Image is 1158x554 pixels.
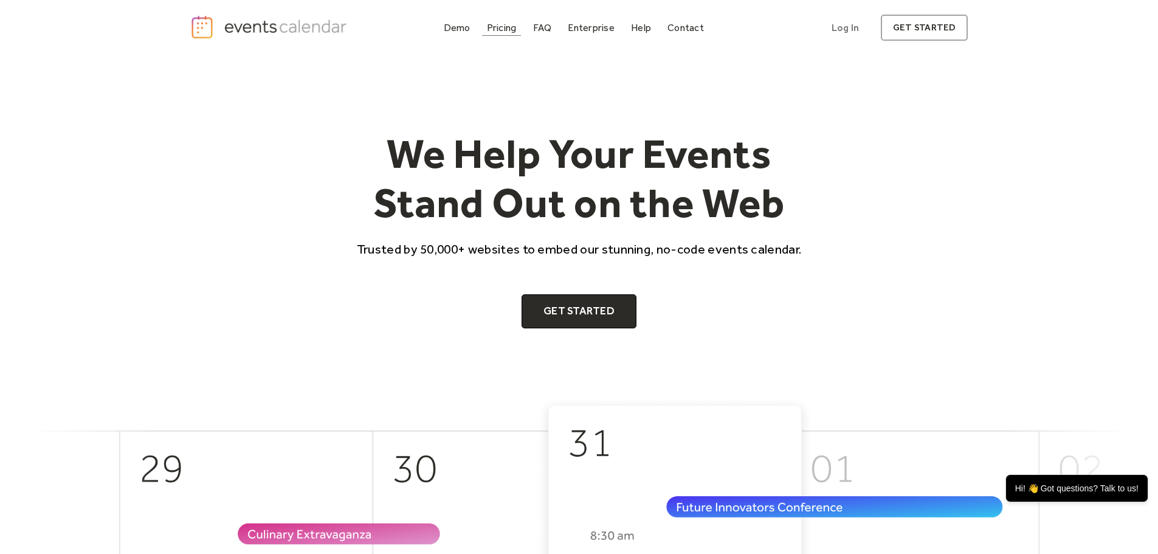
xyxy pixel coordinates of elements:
a: get started [881,15,968,41]
a: FAQ [528,19,557,36]
div: Help [631,24,651,31]
div: Demo [444,24,470,31]
h1: We Help Your Events Stand Out on the Web [346,129,813,228]
div: Contact [667,24,704,31]
div: Enterprise [568,24,614,31]
a: Contact [663,19,709,36]
p: Trusted by 50,000+ websites to embed our stunning, no-code events calendar. [346,240,813,258]
a: Pricing [482,19,522,36]
div: Pricing [487,24,517,31]
a: Demo [439,19,475,36]
a: home [190,15,351,40]
a: Help [626,19,656,36]
a: Enterprise [563,19,619,36]
a: Get Started [522,294,636,328]
div: FAQ [533,24,552,31]
a: Log In [819,15,871,41]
